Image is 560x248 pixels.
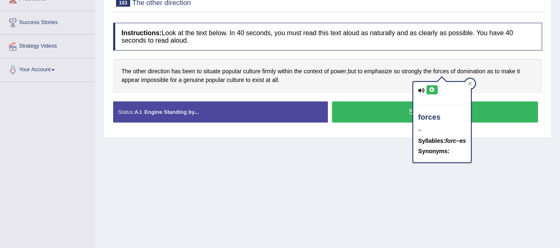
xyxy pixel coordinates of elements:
[364,67,392,76] span: Click to see word definition
[262,67,276,76] span: Click to see word definition
[451,67,456,76] span: Click to see word definition
[332,101,538,123] button: Start Answering
[495,67,500,76] span: Click to see word definition
[113,59,542,92] div: , .
[424,67,432,76] span: Click to see word definition
[222,67,242,76] span: Click to see word definition
[227,76,244,84] span: Click to see word definition
[418,148,466,154] h5: Synonyms:
[121,67,131,76] span: Click to see word definition
[457,67,486,76] span: Click to see word definition
[141,76,168,84] span: Click to see word definition
[487,67,493,76] span: Click to see word definition
[445,137,466,144] em: forc–es
[517,67,520,76] span: Click to see word definition
[266,76,271,84] span: Click to see word definition
[348,67,356,76] span: Click to see word definition
[113,23,542,51] h4: Look at the text below. In 40 seconds, you must read this text aloud as naturally and as clearly ...
[304,67,322,76] span: Click to see word definition
[148,67,170,76] span: Click to see word definition
[121,76,140,84] span: Click to see word definition
[197,67,202,76] span: Click to see word definition
[0,11,95,32] a: Success Stories
[252,76,264,84] span: Click to see word definition
[394,67,400,76] span: Click to see word definition
[324,67,329,76] span: Click to see word definition
[501,67,515,76] span: Click to see word definition
[402,67,422,76] span: Click to see word definition
[243,67,260,76] span: Click to see word definition
[433,67,449,76] span: Click to see word definition
[134,109,199,115] strong: A.I. Engine Standing by...
[278,67,293,76] span: Click to see word definition
[172,67,181,76] span: Click to see word definition
[418,113,466,122] h4: forces
[358,67,363,76] span: Click to see word definition
[418,126,466,134] div: –
[204,67,221,76] span: Click to see word definition
[0,58,95,79] a: Your Account
[121,29,162,36] b: Instructions:
[206,76,225,84] span: Click to see word definition
[170,76,177,84] span: Click to see word definition
[182,67,195,76] span: Click to see word definition
[0,35,95,55] a: Strategy Videos
[330,67,346,76] span: Click to see word definition
[246,76,251,84] span: Click to see word definition
[294,67,302,76] span: Click to see word definition
[183,76,204,84] span: Click to see word definition
[113,101,328,123] div: Status:
[418,138,466,144] h5: Syllables:
[133,67,146,76] span: Click to see word definition
[179,76,182,84] span: Click to see word definition
[272,76,278,84] span: Click to see word definition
